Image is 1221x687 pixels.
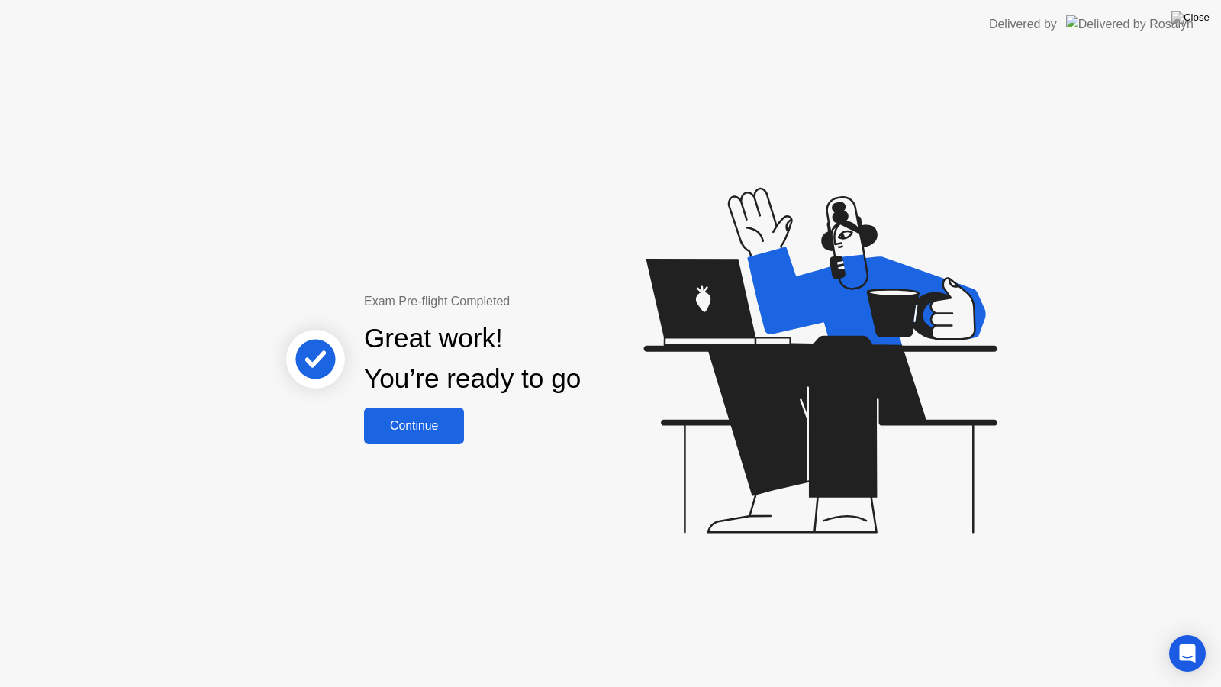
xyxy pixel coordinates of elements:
[369,419,459,433] div: Continue
[364,318,581,399] div: Great work! You’re ready to go
[1171,11,1210,24] img: Close
[364,292,679,311] div: Exam Pre-flight Completed
[1066,15,1194,33] img: Delivered by Rosalyn
[989,15,1057,34] div: Delivered by
[364,408,464,444] button: Continue
[1169,635,1206,672] div: Open Intercom Messenger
